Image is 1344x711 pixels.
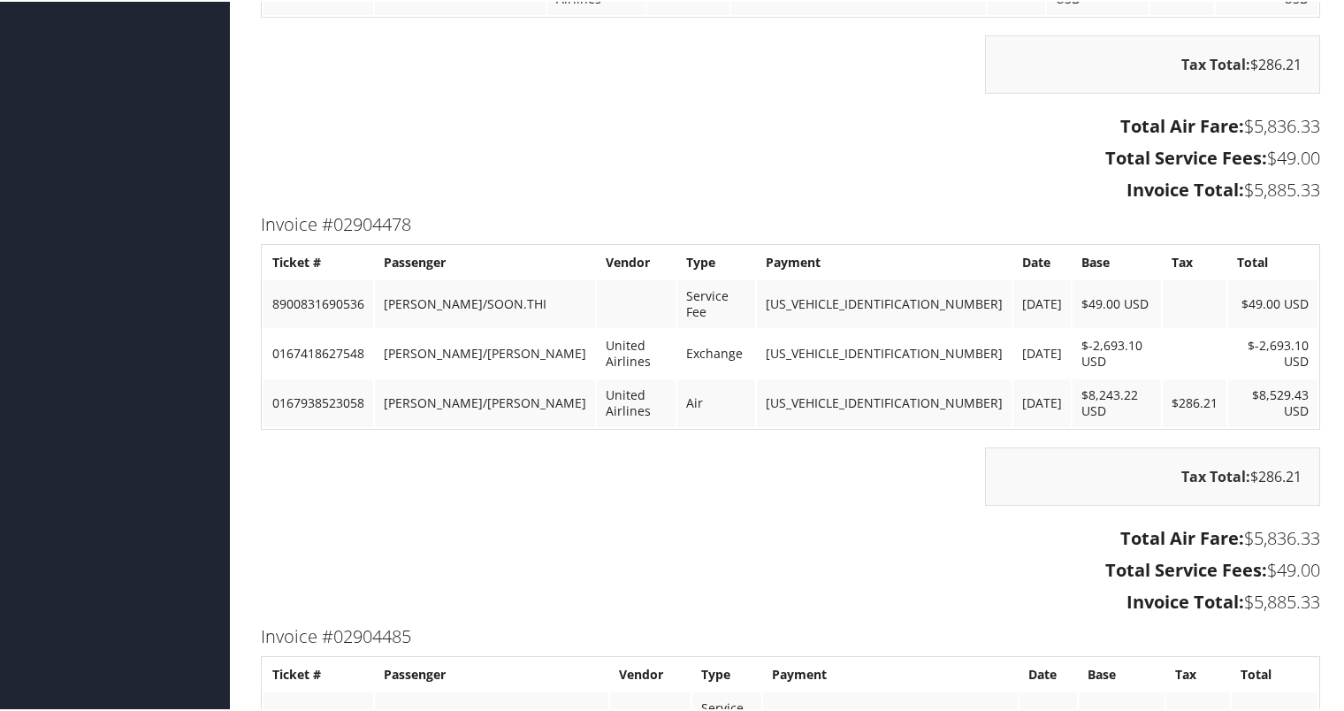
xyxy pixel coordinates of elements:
th: Type [692,657,762,689]
th: Ticket # [263,657,373,689]
td: United Airlines [597,378,676,425]
td: [US_VEHICLE_IDENTIFICATION_NUMBER] [757,378,1012,425]
strong: Total Service Fees: [1105,556,1267,580]
td: $-2,693.10 USD [1073,328,1162,376]
strong: Tax Total: [1181,53,1250,73]
td: [US_VEHICLE_IDENTIFICATION_NUMBER] [757,328,1012,376]
th: Base [1073,245,1162,277]
th: Vendor [610,657,691,689]
th: Tax [1166,657,1230,689]
td: [DATE] [1013,279,1071,326]
td: Exchange [677,328,755,376]
strong: Invoice Total: [1126,176,1244,200]
div: $286.21 [985,34,1320,92]
th: Base [1079,657,1165,689]
h3: $5,836.33 [261,524,1320,549]
h3: $49.00 [261,144,1320,169]
h3: Invoice #02904485 [261,623,1320,647]
td: [DATE] [1013,378,1071,425]
td: [DATE] [1013,328,1071,376]
td: [PERSON_NAME]/SOON.THI [375,279,595,326]
th: Type [677,245,755,277]
strong: Total Air Fare: [1120,524,1244,548]
strong: Total Air Fare: [1120,112,1244,136]
td: 0167418627548 [263,328,373,376]
td: [US_VEHICLE_IDENTIFICATION_NUMBER] [757,279,1012,326]
th: Total [1232,657,1317,689]
td: $8,243.22 USD [1073,378,1162,425]
td: $8,529.43 USD [1228,378,1317,425]
div: $286.21 [985,446,1320,504]
strong: Tax Total: [1181,465,1250,485]
th: Vendor [597,245,676,277]
th: Date [1019,657,1077,689]
td: 0167938523058 [263,378,373,425]
th: Total [1228,245,1317,277]
td: 8900831690536 [263,279,373,326]
td: [PERSON_NAME]/[PERSON_NAME] [375,378,595,425]
strong: Total Service Fees: [1105,144,1267,168]
th: Payment [757,245,1012,277]
h3: $5,885.33 [261,588,1320,613]
th: Ticket # [263,245,373,277]
h3: $5,885.33 [261,176,1320,201]
td: $49.00 USD [1073,279,1162,326]
th: Date [1013,245,1071,277]
td: United Airlines [597,328,676,376]
td: $286.21 [1163,378,1226,425]
h3: $5,836.33 [261,112,1320,137]
td: Service Fee [677,279,755,326]
th: Tax [1163,245,1226,277]
td: [PERSON_NAME]/[PERSON_NAME] [375,328,595,376]
td: $-2,693.10 USD [1228,328,1317,376]
th: Passenger [375,657,608,689]
th: Payment [763,657,1018,689]
td: Air [677,378,755,425]
strong: Invoice Total: [1126,588,1244,612]
td: $49.00 USD [1228,279,1317,326]
th: Passenger [375,245,595,277]
h3: Invoice #02904478 [261,210,1320,235]
h3: $49.00 [261,556,1320,581]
